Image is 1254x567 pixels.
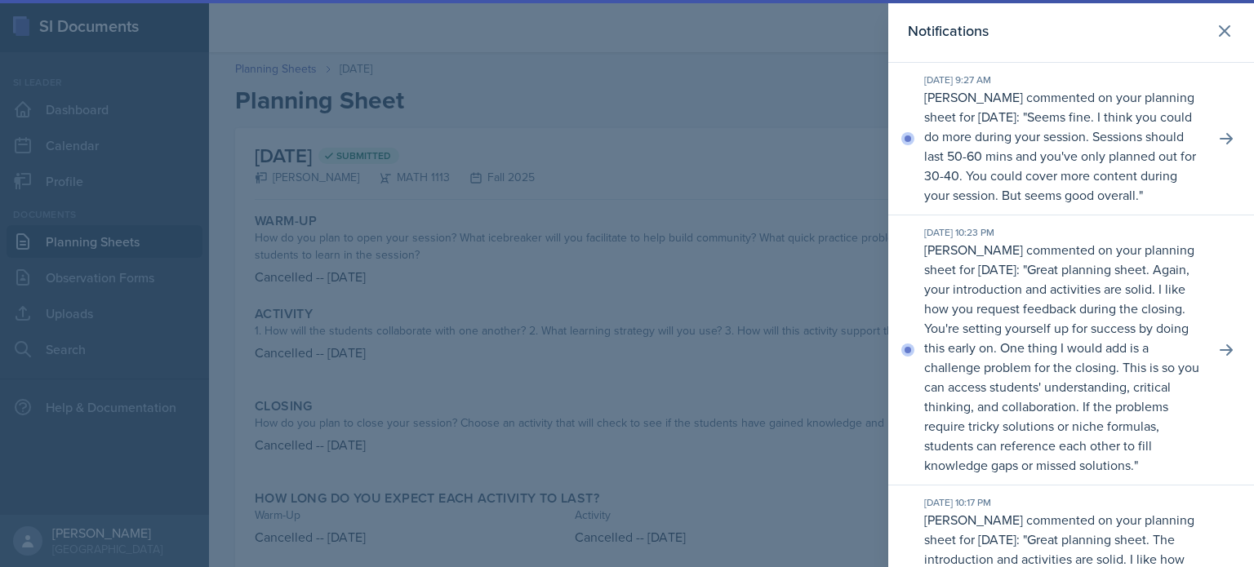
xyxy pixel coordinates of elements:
[924,240,1202,475] p: [PERSON_NAME] commented on your planning sheet for [DATE]: " "
[924,260,1199,474] p: Great planning sheet. Again, your introduction and activities are solid. I like how you request f...
[924,495,1202,510] div: [DATE] 10:17 PM
[924,73,1202,87] div: [DATE] 9:27 AM
[924,87,1202,205] p: [PERSON_NAME] commented on your planning sheet for [DATE]: " "
[924,225,1202,240] div: [DATE] 10:23 PM
[908,20,989,42] h2: Notifications
[924,108,1196,204] p: Seems fine. I think you could do more during your session. Sessions should last 50-60 mins and yo...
